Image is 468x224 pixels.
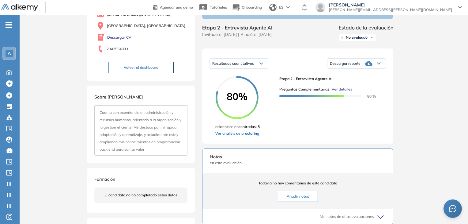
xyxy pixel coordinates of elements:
span: Descargar reporte [330,61,360,66]
span: Etapa 2 - Entrevista Agente AI [279,76,381,82]
span: [GEOGRAPHIC_DATA], [GEOGRAPHIC_DATA] [107,23,185,29]
button: Onboarding [232,1,262,14]
img: Logo [1,4,38,12]
span: en esta evaluación [210,160,386,166]
span: 80% [216,91,259,101]
button: Añadir notas [278,191,318,202]
span: Resultados cuantitativos [212,61,254,66]
span: Tutoriales [210,5,227,10]
span: [PERSON_NAME][EMAIL_ADDRESS][PERSON_NAME][DOMAIN_NAME] [329,7,452,12]
span: Formación [94,176,115,182]
span: Estado de la evaluación [339,24,393,31]
a: Ver análisis de proctoring [214,131,260,136]
a: Descargar CV [107,35,131,40]
button: Ver detalles [329,87,352,92]
img: world [269,4,277,11]
span: 80 % [360,94,376,98]
span: 2342534993 [107,46,128,52]
span: Preguntas complementarias [279,87,329,92]
span: Etapa 2 - Entrevista Agente AI [202,24,272,31]
span: Invitado el [DATE] | Rindió el [DATE] [202,31,272,38]
span: [PERSON_NAME] [329,2,452,7]
span: Sobre [PERSON_NAME] [94,94,143,100]
img: arrow [286,6,290,9]
span: Incidencias encontradas: 5 [214,124,260,129]
i: - [6,24,12,25]
span: Ver notas de otras evaluaciones [320,214,374,219]
span: A [8,51,11,56]
span: Notas [210,154,386,160]
span: message [449,205,456,212]
span: El candidato no ha completado estos datos [104,192,177,198]
span: Cuento con experiencia en administración y recursos humanos, orientado a la organización y la ges... [100,110,181,152]
img: Ícono de flecha [370,36,374,39]
span: Ver detalles [332,87,352,92]
button: Volver al dashboard [108,62,174,73]
span: No evaluado [346,35,368,40]
span: Onboarding [242,5,262,10]
a: Agendar una demo [153,3,193,10]
span: ES [279,5,284,10]
span: Todavía no hay comentarios de este candidato [210,180,386,186]
span: Agendar una demo [160,5,193,10]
